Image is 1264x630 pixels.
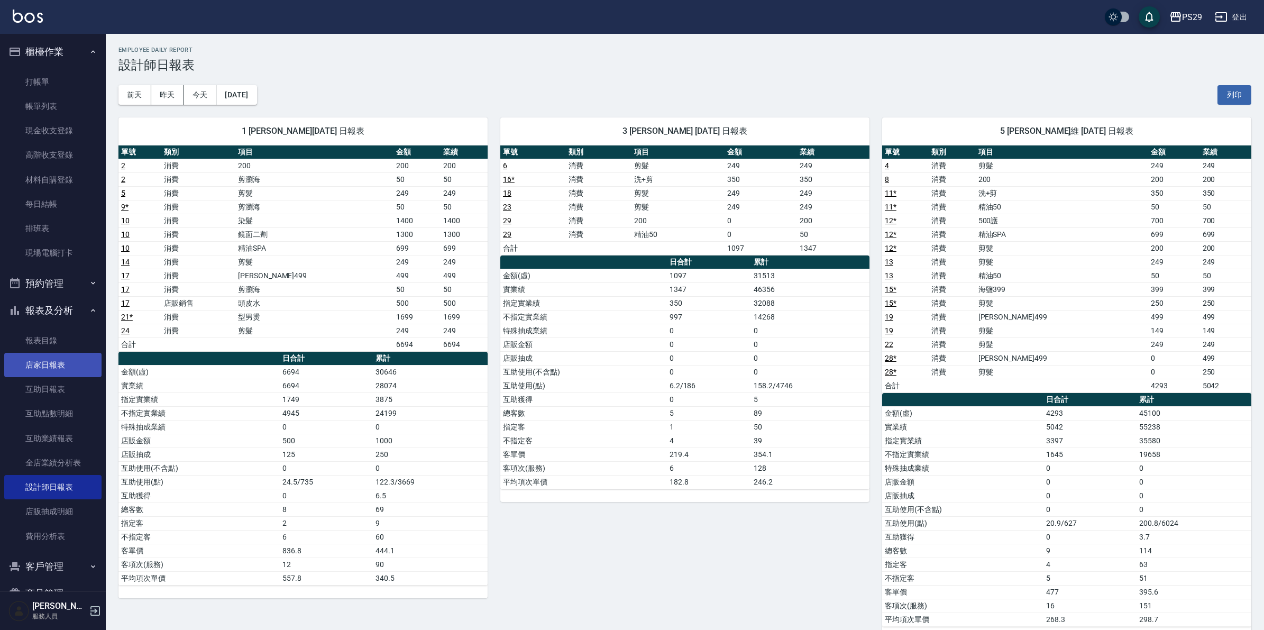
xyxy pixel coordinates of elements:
td: 海鹽399 [976,282,1149,296]
a: 19 [885,313,893,321]
td: 499 [1200,351,1251,365]
td: 200 [1148,172,1199,186]
td: 0 [667,351,752,365]
h2: Employee Daily Report [118,47,1251,53]
td: 金額(虛) [118,365,280,379]
td: 399 [1148,282,1199,296]
td: 消費 [929,214,975,227]
th: 單號 [500,145,566,159]
img: Person [8,600,30,622]
a: 報表目錄 [4,328,102,353]
td: 剪髮 [976,241,1149,255]
td: 30646 [373,365,488,379]
td: 洗+剪 [976,186,1149,200]
a: 現場電腦打卡 [4,241,102,265]
td: 350 [797,172,869,186]
a: 店家日報表 [4,353,102,377]
th: 金額 [725,145,797,159]
td: 消費 [161,214,235,227]
th: 類別 [566,145,631,159]
table: a dense table [118,352,488,586]
a: 10 [121,216,130,225]
a: 17 [121,285,130,294]
td: 1400 [393,214,441,227]
td: 55238 [1137,420,1251,434]
td: 消費 [566,172,631,186]
td: 0 [667,324,752,337]
a: 14 [121,258,130,266]
td: 1347 [667,282,752,296]
td: 249 [725,159,797,172]
td: 89 [751,406,869,420]
td: 1300 [441,227,488,241]
td: 149 [1200,324,1251,337]
td: 158.2/4746 [751,379,869,392]
td: 14268 [751,310,869,324]
button: 櫃檯作業 [4,38,102,66]
td: 剪髮 [235,324,393,337]
td: [PERSON_NAME]499 [976,351,1149,365]
a: 2 [121,161,125,170]
td: 剪髮 [976,337,1149,351]
a: 13 [885,271,893,280]
td: 350 [725,172,797,186]
td: 1749 [280,392,373,406]
td: 249 [393,255,441,269]
td: 500 [393,296,441,310]
td: 消費 [566,186,631,200]
td: 249 [1200,255,1251,269]
td: 消費 [929,200,975,214]
a: 高階收支登錄 [4,143,102,167]
th: 單號 [882,145,929,159]
td: 499 [441,269,488,282]
td: 50 [751,420,869,434]
td: 1699 [393,310,441,324]
td: 6694 [280,379,373,392]
td: 249 [725,186,797,200]
div: PS29 [1182,11,1202,24]
th: 日合計 [667,255,752,269]
td: 200 [1200,241,1251,255]
td: 350 [667,296,752,310]
td: 0 [751,351,869,365]
td: 消費 [929,186,975,200]
td: 5042 [1200,379,1251,392]
td: 染髮 [235,214,393,227]
td: 249 [797,200,869,214]
td: 5 [751,392,869,406]
td: 剪髮 [235,186,393,200]
td: 4293 [1148,379,1199,392]
td: 249 [1148,159,1199,172]
td: 剪髮 [976,296,1149,310]
td: 46356 [751,282,869,296]
td: 精油50 [976,200,1149,214]
td: 200 [976,172,1149,186]
th: 累計 [751,255,869,269]
td: 200 [1200,172,1251,186]
td: 合計 [118,337,161,351]
td: 合計 [500,241,566,255]
td: 消費 [566,200,631,214]
td: 金額(虛) [882,406,1043,420]
a: 費用分析表 [4,524,102,549]
a: 每日結帳 [4,192,102,216]
a: 10 [121,230,130,239]
td: 消費 [566,227,631,241]
td: 剪髮 [631,186,725,200]
td: 997 [667,310,752,324]
td: 精油SPA [976,227,1149,241]
td: 50 [1200,269,1251,282]
td: 250 [1200,296,1251,310]
td: 0 [725,227,797,241]
a: 設計師日報表 [4,475,102,499]
span: 5 [PERSON_NAME]維 [DATE] 日報表 [895,126,1239,136]
td: 249 [1148,337,1199,351]
td: 金額(虛) [500,269,667,282]
a: 全店業績分析表 [4,451,102,475]
td: 型男燙 [235,310,393,324]
td: 實業績 [882,420,1043,434]
th: 日合計 [280,352,373,366]
a: 8 [885,175,889,184]
td: 消費 [161,200,235,214]
td: 24199 [373,406,488,420]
